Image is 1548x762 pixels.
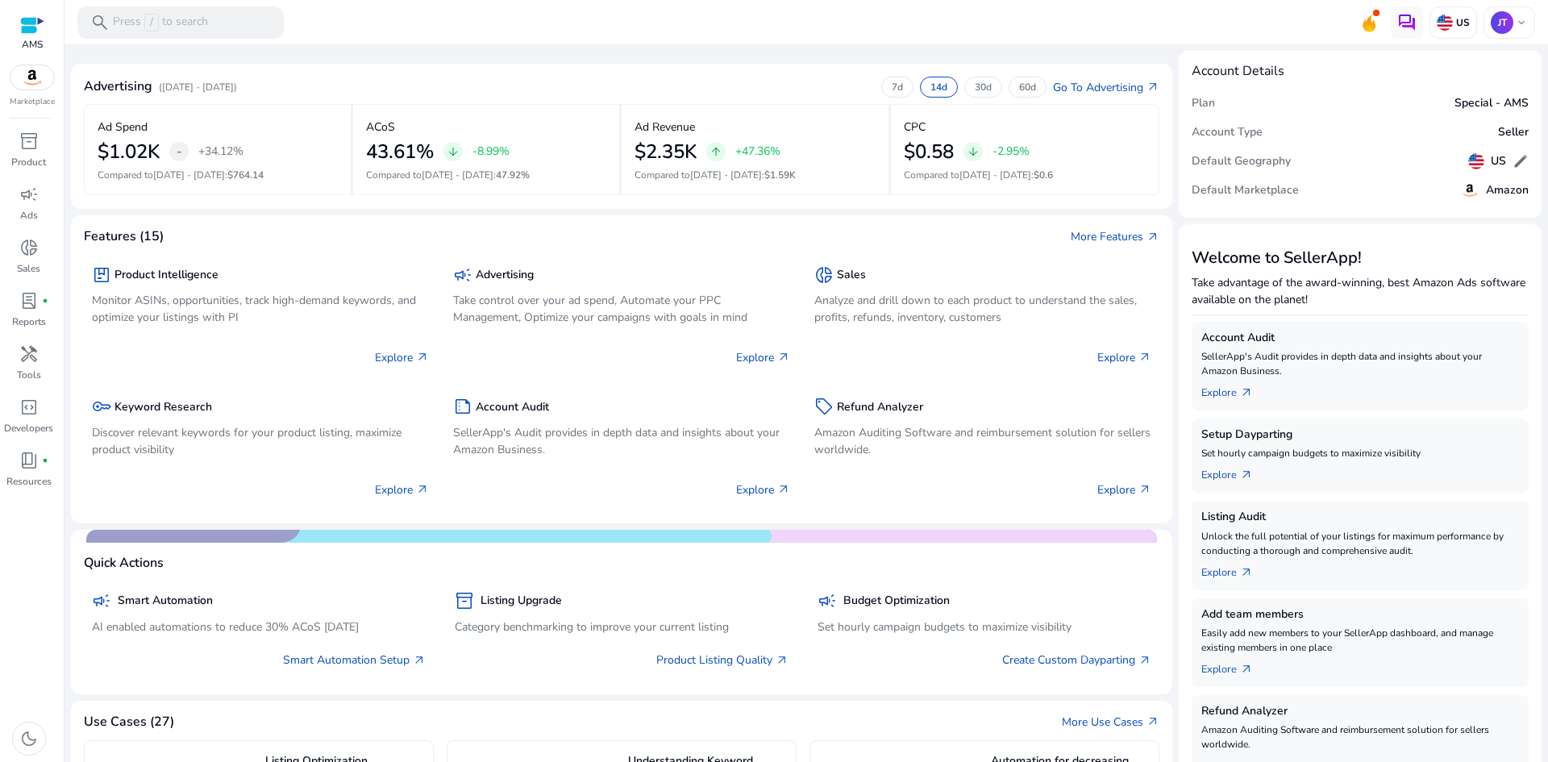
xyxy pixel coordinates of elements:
[12,314,46,329] p: Reports
[92,591,111,610] span: campaign
[1201,378,1266,401] a: Explorearrow_outward
[11,155,46,169] p: Product
[1192,126,1263,139] h5: Account Type
[144,14,159,31] span: /
[19,729,39,748] span: dark_mode
[113,14,208,31] p: Press to search
[1019,81,1036,94] p: 60d
[375,349,429,366] p: Explore
[153,169,225,181] span: [DATE] - [DATE]
[1146,81,1159,94] span: arrow_outward
[1097,481,1151,498] p: Explore
[20,208,38,223] p: Ads
[416,351,429,364] span: arrow_outward
[1240,566,1253,579] span: arrow_outward
[1192,274,1529,308] p: Take advantage of the award-winning, best Amazon Ads software available on the planet!
[1138,654,1151,667] span: arrow_outward
[635,119,695,135] p: Ad Revenue
[1454,97,1529,110] h5: Special - AMS
[17,368,41,382] p: Tools
[1138,483,1151,496] span: arrow_outward
[84,556,164,571] h4: Quick Actions
[1201,626,1519,655] p: Easily add new members to your SellerApp dashboard, and manage existing members in one place
[19,344,39,364] span: handyman
[1201,722,1519,752] p: Amazon Auditing Software and reimbursement solution for sellers worldwide.
[1002,652,1151,668] a: Create Custom Dayparting
[1491,11,1513,34] p: JT
[19,131,39,151] span: inventory_2
[10,65,54,90] img: amazon.svg
[975,81,992,94] p: 30d
[1491,155,1506,169] h5: US
[736,481,790,498] p: Explore
[19,291,39,310] span: lab_profile
[1097,349,1151,366] p: Explore
[42,457,48,464] span: fiber_manual_record
[837,269,866,282] h5: Sales
[892,81,903,94] p: 7d
[735,146,780,157] p: +47.36%
[818,618,1151,635] p: Set hourly campaign budgets to maximize visibility
[92,397,111,416] span: key
[198,146,243,157] p: +34.12%
[1071,228,1159,245] a: More Featuresarrow_outward
[84,79,152,94] h4: Advertising
[1240,386,1253,399] span: arrow_outward
[98,119,148,135] p: Ad Spend
[814,292,1151,326] p: Analyze and drill down to each product to understand the sales, profits, refunds, inventory, cust...
[481,594,562,608] h5: Listing Upgrade
[736,349,790,366] p: Explore
[635,140,697,164] h2: $2.35K
[476,269,534,282] h5: Advertising
[92,424,429,458] p: Discover relevant keywords for your product listing, maximize product visibility
[1201,608,1519,622] h5: Add team members
[904,140,954,164] h2: $0.58
[814,397,834,416] span: sell
[90,13,110,32] span: search
[1513,153,1529,169] span: edit
[455,618,789,635] p: Category benchmarking to improve your current listing
[1201,655,1266,677] a: Explorearrow_outward
[92,265,111,285] span: package
[283,652,426,668] a: Smart Automation Setup
[422,169,493,181] span: [DATE] - [DATE]
[1201,558,1266,581] a: Explorearrow_outward
[777,351,790,364] span: arrow_outward
[84,229,164,244] h4: Features (15)
[1486,184,1529,198] h5: Amazon
[496,169,530,181] span: 47.92%
[1201,349,1519,378] p: SellerApp's Audit provides in depth data and insights about your Amazon Business.
[814,265,834,285] span: donut_small
[447,145,460,158] span: arrow_downward
[843,594,950,608] h5: Budget Optimization
[1146,231,1159,244] span: arrow_outward
[1201,510,1519,524] h5: Listing Audit
[19,238,39,257] span: donut_small
[10,96,55,108] p: Marketplace
[453,265,472,285] span: campaign
[1062,714,1159,731] a: More Use Casesarrow_outward
[366,168,607,182] p: Compared to :
[92,292,429,326] p: Monitor ASINs, opportunities, track high-demand keywords, and optimize your listings with PI
[1201,446,1519,460] p: Set hourly campaign budgets to maximize visibility
[709,145,722,158] span: arrow_upward
[366,140,434,164] h2: 43.61%
[1146,715,1159,728] span: arrow_outward
[967,145,980,158] span: arrow_downward
[690,169,762,181] span: [DATE] - [DATE]
[114,401,212,414] h5: Keyword Research
[1201,529,1519,558] p: Unlock the full potential of your listings for maximum performance by conducting a thorough and c...
[20,37,44,52] p: AMS
[992,146,1030,157] p: -2.95%
[764,169,796,181] span: $1.59K
[635,168,876,182] p: Compared to :
[453,397,472,416] span: summarize
[1201,705,1519,718] h5: Refund Analyzer
[375,481,429,498] p: Explore
[1138,351,1151,364] span: arrow_outward
[930,81,947,94] p: 14d
[1192,97,1215,110] h5: Plan
[4,421,53,435] p: Developers
[1034,169,1053,181] span: $0.6
[19,185,39,204] span: campaign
